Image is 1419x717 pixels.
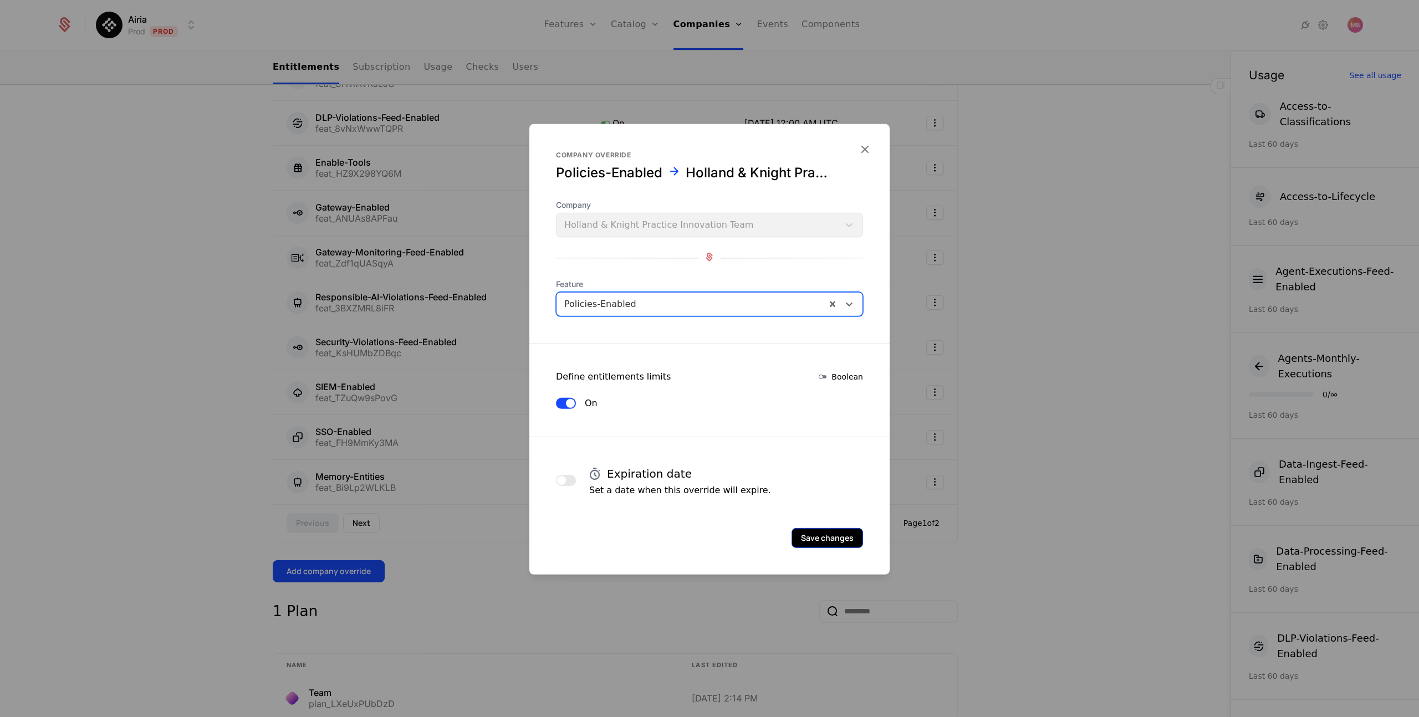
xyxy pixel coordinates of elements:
[556,199,863,211] span: Company
[585,397,598,410] label: On
[686,164,829,182] div: Holland & Knight Practice Innovation Team
[556,151,863,160] div: Company override
[792,528,863,548] button: Save changes
[607,466,692,482] h4: Expiration date
[556,279,863,290] span: Feature
[556,370,671,383] div: Define entitlements limits
[589,484,771,497] p: Set a date when this override will expire.
[556,164,662,182] div: Policies-Enabled
[831,371,863,382] span: Boolean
